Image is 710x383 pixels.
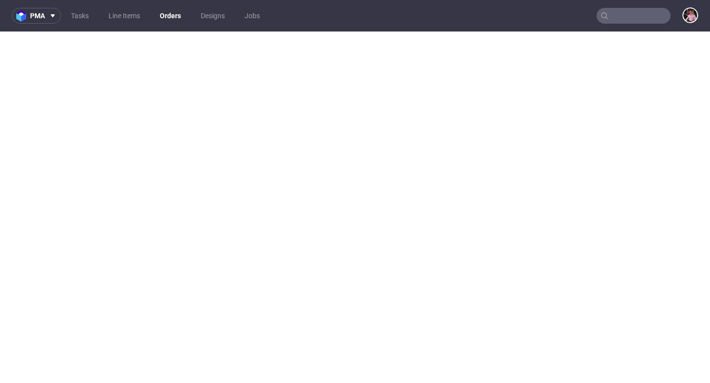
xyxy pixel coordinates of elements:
a: Jobs [239,8,266,24]
a: Orders [154,8,187,24]
img: logo [16,10,30,22]
a: Tasks [65,8,95,24]
a: Line Items [103,8,146,24]
button: pma [12,8,61,24]
img: Aleks Ziemkowski [683,8,697,22]
span: pma [30,12,45,19]
a: Designs [195,8,231,24]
